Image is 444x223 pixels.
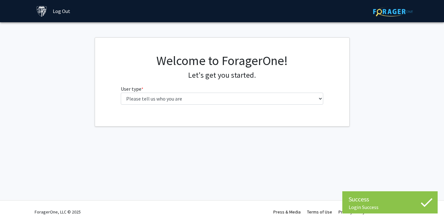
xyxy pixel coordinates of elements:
h4: Let's get you started. [121,71,323,80]
a: Press & Media [273,209,301,215]
img: Johns Hopkins University Logo [36,6,47,17]
a: Terms of Use [307,209,332,215]
label: User type [121,85,143,93]
div: Login Success [349,204,431,210]
h1: Welcome to ForagerOne! [121,53,323,68]
img: ForagerOne Logo [373,7,413,16]
div: Success [349,194,431,204]
a: Privacy Policy [338,209,365,215]
div: ForagerOne, LLC © 2025 [35,201,81,223]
